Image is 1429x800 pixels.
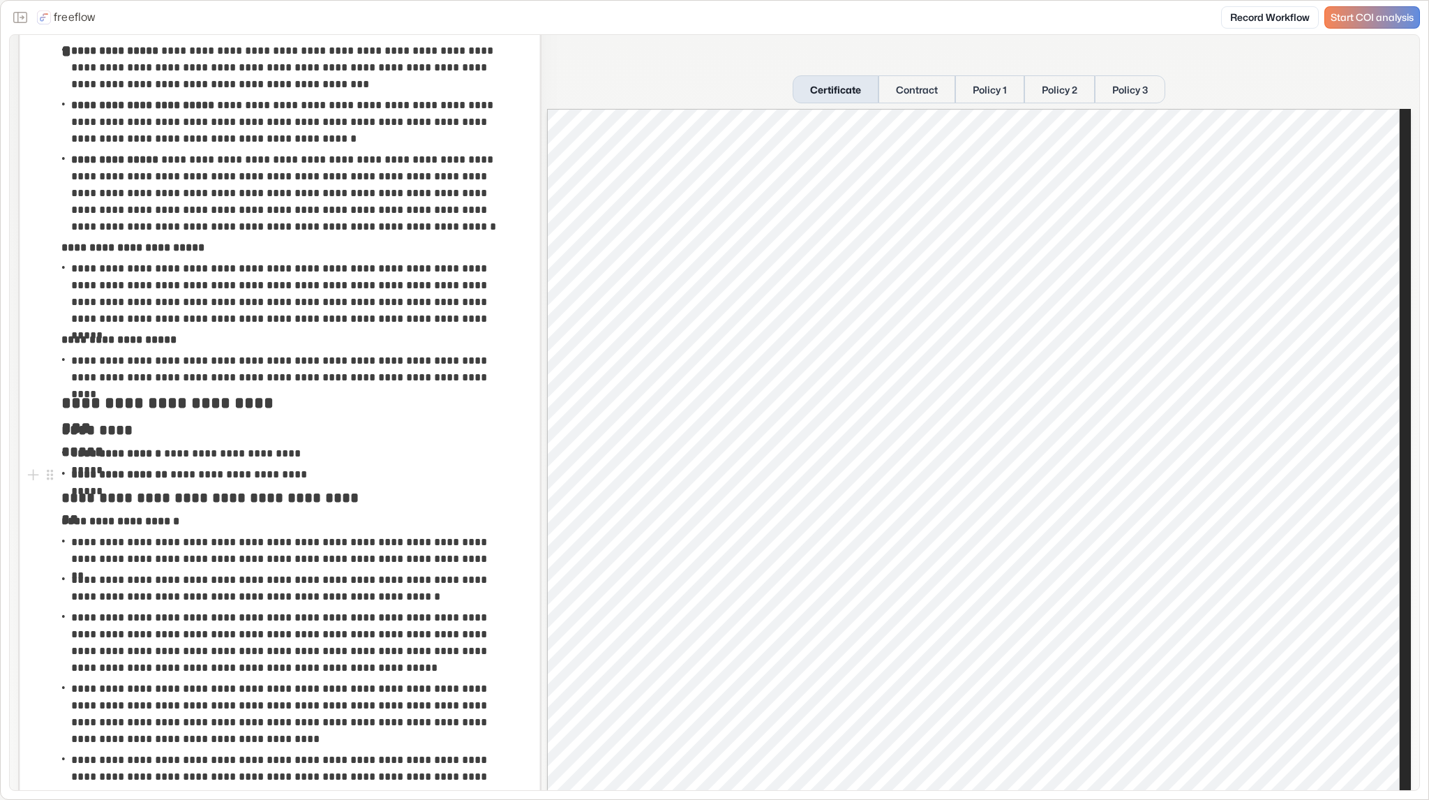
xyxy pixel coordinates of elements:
button: Contract [878,75,955,103]
a: Start COI analysis [1324,6,1420,29]
a: Record Workflow [1221,6,1319,29]
button: Add block [25,466,42,483]
a: freeflow [37,9,96,26]
iframe: Certificate [547,109,1411,794]
button: Open block menu [42,466,59,483]
button: Policy 1 [955,75,1024,103]
button: Policy 3 [1095,75,1165,103]
button: Policy 2 [1024,75,1095,103]
p: freeflow [54,9,96,26]
button: Close the sidebar [9,6,31,29]
span: Start COI analysis [1331,12,1414,24]
button: Certificate [793,75,878,103]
